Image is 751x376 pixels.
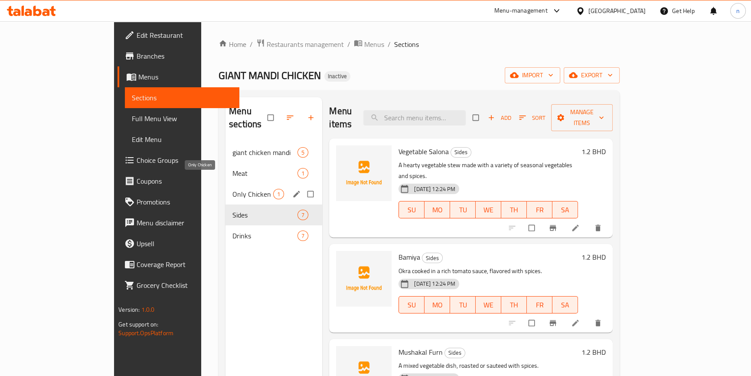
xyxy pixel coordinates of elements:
span: Sides [445,348,465,358]
button: SA [552,201,578,218]
span: Menus [364,39,384,49]
span: Coupons [137,176,232,186]
button: edit [291,188,304,200]
button: FR [527,201,552,218]
span: Sections [394,39,419,49]
span: 7 [298,232,308,240]
span: Sides [232,210,297,220]
span: SU [402,204,421,216]
span: Select section [467,109,486,126]
button: Sort [517,111,548,125]
a: Sections [125,87,239,108]
span: import [512,70,553,81]
div: Inactive [324,71,350,82]
span: Version: [118,304,140,315]
span: Get support on: [118,319,158,330]
a: Edit menu item [571,319,581,327]
span: 1 [298,169,308,178]
span: giant chicken mandi [232,147,297,158]
span: MO [428,299,447,311]
h2: Menu sections [229,105,268,131]
button: Branch-specific-item [543,313,564,333]
span: GIANT MANDI CHICKEN [219,66,321,85]
div: Only Chicken1edit [225,184,322,204]
div: Drinks7 [225,225,322,246]
span: export [571,70,613,81]
button: delete [588,218,609,237]
span: Promotions [137,197,232,207]
nav: Menu sections [225,139,322,250]
div: items [297,168,308,178]
span: n [736,6,740,16]
div: giant chicken mandi5 [225,142,322,163]
h2: Menu items [329,105,353,131]
p: Okra cooked in a rich tomato sauce, flavored with spices. [398,266,578,277]
h6: 1.2 BHD [581,145,606,158]
span: Grocery Checklist [137,280,232,290]
a: Grocery Checklist [118,275,239,296]
button: WE [476,296,501,313]
span: Menus [138,72,232,82]
span: Sides [451,147,471,157]
a: Upsell [118,233,239,254]
button: import [505,67,560,83]
a: Restaurants management [256,39,344,50]
div: Menu-management [494,6,548,16]
button: Add section [301,108,322,127]
button: Add [486,111,513,125]
span: WE [479,299,498,311]
h6: 1.2 BHD [581,346,606,358]
button: FR [527,296,552,313]
div: Sides [444,348,465,358]
span: Edit Restaurant [137,30,232,40]
span: Select to update [523,315,542,331]
span: Sort items [513,111,551,125]
a: Edit Restaurant [118,25,239,46]
span: TU [454,204,472,216]
li: / [347,39,350,49]
span: SA [556,204,575,216]
span: Drinks [232,231,297,241]
img: Bamiya [336,251,392,307]
span: Sort [519,113,545,123]
span: SA [556,299,575,311]
span: Edit Menu [132,134,232,145]
div: Meat1 [225,163,322,184]
a: Menus [354,39,384,50]
span: [DATE] 12:24 PM [411,280,459,288]
button: MO [424,201,450,218]
span: Upsell [137,238,232,249]
a: Edit Menu [125,129,239,150]
button: TH [501,201,527,218]
span: Add [488,113,511,123]
span: 7 [298,211,308,219]
a: Menus [118,66,239,87]
span: MO [428,204,447,216]
input: search [363,110,466,125]
button: Manage items [551,104,613,131]
span: Bamiya [398,251,420,264]
span: Sides [422,253,442,263]
span: FR [530,204,549,216]
img: Vegetable Salona [336,145,392,201]
span: Meat [232,168,297,178]
span: SU [402,299,421,311]
span: FR [530,299,549,311]
p: A hearty vegetable stew made with a variety of seasonal vegetables and spices. [398,160,578,181]
span: [DATE] 12:24 PM [411,185,459,193]
a: Menu disclaimer [118,212,239,233]
a: Support.OpsPlatform [118,327,173,339]
button: SA [552,296,578,313]
span: Coverage Report [137,259,232,270]
span: Add item [486,111,513,125]
span: TH [505,299,523,311]
button: WE [476,201,501,218]
button: TH [501,296,527,313]
a: Choice Groups [118,150,239,171]
div: items [297,147,308,158]
span: Only Chicken [232,189,273,199]
span: TH [505,204,523,216]
nav: breadcrumb [219,39,620,50]
div: items [297,210,308,220]
div: Sides7 [225,204,322,225]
